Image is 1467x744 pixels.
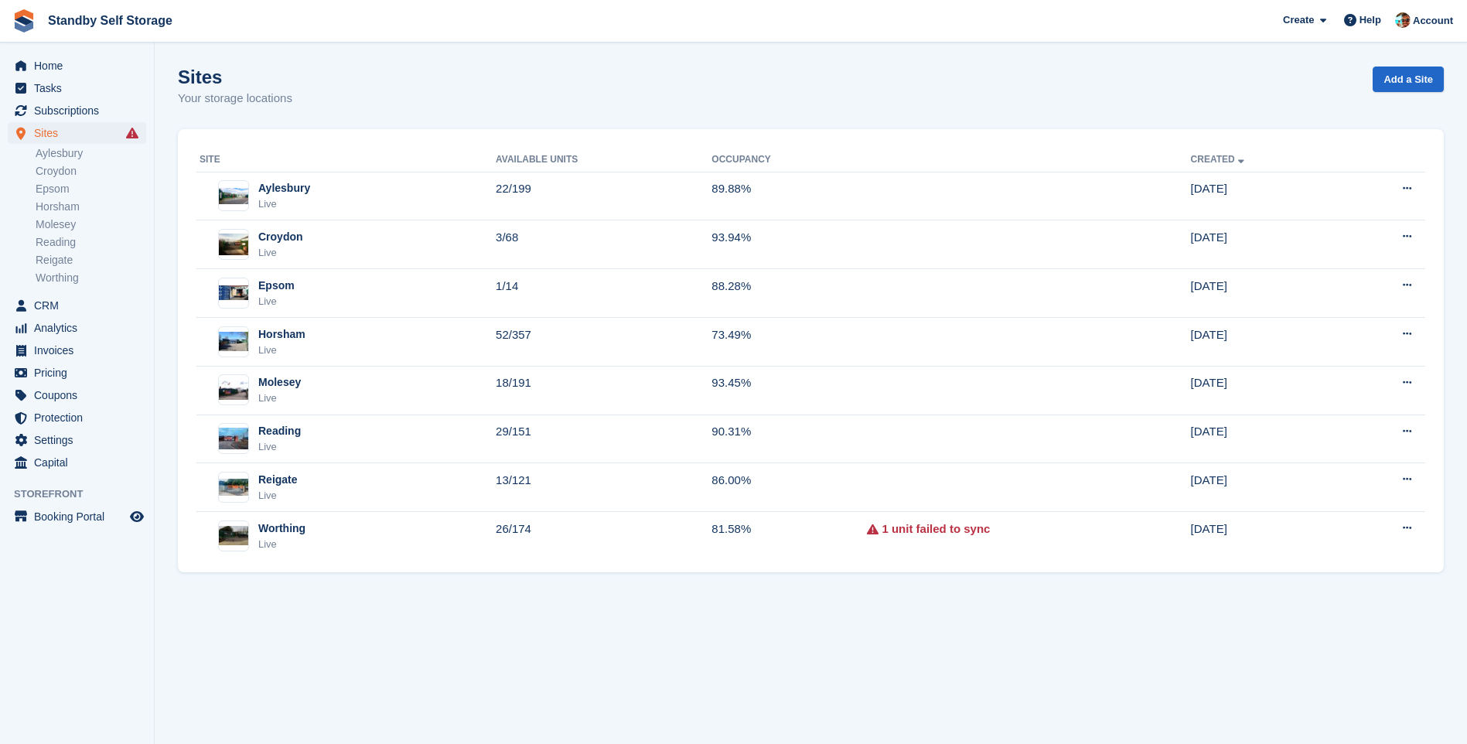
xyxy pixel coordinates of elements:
[34,295,127,316] span: CRM
[34,55,127,77] span: Home
[1191,366,1339,415] td: [DATE]
[258,196,310,212] div: Live
[258,229,303,245] div: Croydon
[8,407,146,428] a: menu
[34,429,127,451] span: Settings
[34,77,127,99] span: Tasks
[42,8,179,33] a: Standby Self Storage
[219,332,248,352] img: Image of Horsham site
[258,439,301,455] div: Live
[34,362,127,384] span: Pricing
[1395,12,1411,28] img: Michael Walker
[219,428,248,450] img: Image of Reading site
[882,520,990,538] a: 1 unit failed to sync
[8,340,146,361] a: menu
[711,463,867,512] td: 86.00%
[711,269,867,318] td: 88.28%
[8,452,146,473] a: menu
[8,429,146,451] a: menu
[258,278,295,294] div: Epsom
[34,122,127,144] span: Sites
[1191,415,1339,463] td: [DATE]
[34,506,127,527] span: Booking Portal
[1191,172,1339,220] td: [DATE]
[34,317,127,339] span: Analytics
[496,463,711,512] td: 13/121
[219,188,248,204] img: Image of Aylesbury site
[8,77,146,99] a: menu
[258,245,303,261] div: Live
[8,362,146,384] a: menu
[8,506,146,527] a: menu
[8,384,146,406] a: menu
[258,326,305,343] div: Horsham
[34,340,127,361] span: Invoices
[8,100,146,121] a: menu
[8,295,146,316] a: menu
[36,164,146,179] a: Croydon
[1191,512,1339,560] td: [DATE]
[1191,220,1339,269] td: [DATE]
[496,148,711,172] th: Available Units
[178,67,292,87] h1: Sites
[8,122,146,144] a: menu
[258,423,301,439] div: Reading
[1373,67,1444,92] a: Add a Site
[219,479,248,496] img: Image of Reigate site
[1413,13,1453,29] span: Account
[258,294,295,309] div: Live
[258,180,310,196] div: Aylesbury
[496,318,711,367] td: 52/357
[196,148,496,172] th: Site
[34,452,127,473] span: Capital
[711,318,867,367] td: 73.49%
[219,285,248,300] img: Image of Epsom site
[496,269,711,318] td: 1/14
[496,172,711,220] td: 22/199
[126,127,138,139] i: Smart entry sync failures have occurred
[1191,269,1339,318] td: [DATE]
[34,384,127,406] span: Coupons
[1191,318,1339,367] td: [DATE]
[496,366,711,415] td: 18/191
[258,343,305,358] div: Live
[12,9,36,32] img: stora-icon-8386f47178a22dfd0bd8f6a31ec36ba5ce8667c1dd55bd0f319d3a0aa187defe.svg
[258,374,301,391] div: Molesey
[36,253,146,268] a: Reigate
[1360,12,1381,28] span: Help
[1191,154,1247,165] a: Created
[14,486,154,502] span: Storefront
[711,512,867,560] td: 81.58%
[258,520,305,537] div: Worthing
[34,407,127,428] span: Protection
[128,507,146,526] a: Preview store
[496,220,711,269] td: 3/68
[36,235,146,250] a: Reading
[711,366,867,415] td: 93.45%
[36,271,146,285] a: Worthing
[258,472,298,488] div: Reigate
[258,391,301,406] div: Live
[1283,12,1314,28] span: Create
[8,55,146,77] a: menu
[219,234,248,256] img: Image of Croydon site
[36,200,146,214] a: Horsham
[711,220,867,269] td: 93.94%
[219,526,248,545] img: Image of Worthing site
[711,172,867,220] td: 89.88%
[36,182,146,196] a: Epsom
[34,100,127,121] span: Subscriptions
[496,415,711,463] td: 29/151
[258,537,305,552] div: Live
[36,217,146,232] a: Molesey
[496,512,711,560] td: 26/174
[178,90,292,108] p: Your storage locations
[219,381,248,400] img: Image of Molesey site
[711,148,867,172] th: Occupancy
[711,415,867,463] td: 90.31%
[258,488,298,503] div: Live
[36,146,146,161] a: Aylesbury
[1191,463,1339,512] td: [DATE]
[8,317,146,339] a: menu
